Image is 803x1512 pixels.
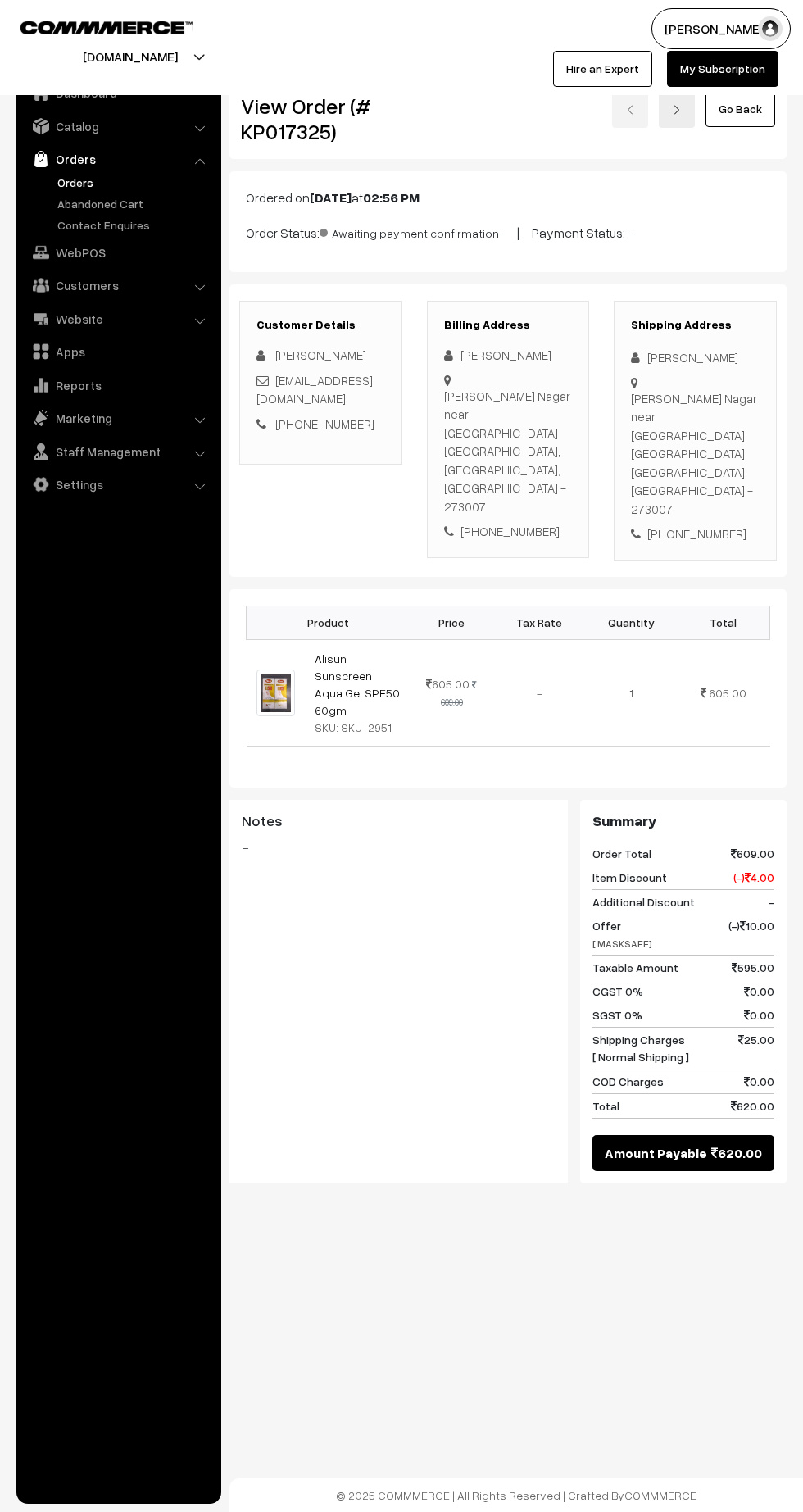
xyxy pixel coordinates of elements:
[20,337,215,366] a: Apps
[493,639,585,746] td: -
[553,51,652,87] a: Hire an Expert
[242,812,556,830] h3: Notes
[592,1031,689,1065] span: Shipping Charges [ Normal Shipping ]
[20,21,193,34] img: COMMMERCE
[256,318,385,332] h3: Customer Details
[738,1031,774,1065] span: 25.00
[629,686,633,700] span: 1
[411,606,493,639] th: Price
[592,983,643,1000] span: CGST 0%
[444,318,573,332] h3: Billing Address
[20,403,215,433] a: Marketing
[20,144,215,174] a: Orders
[732,959,774,976] span: 595.00
[444,522,573,541] div: [PHONE_NUMBER]
[744,1006,774,1024] span: 0.00
[20,270,215,300] a: Customers
[229,1478,803,1512] footer: © 2025 COMMMERCE | All Rights Reserved | Crafted By
[444,346,573,365] div: [PERSON_NAME]
[728,917,774,951] span: (-) 10.00
[53,216,215,234] a: Contact Enquires
[672,105,682,115] img: right-arrow.png
[768,893,774,910] span: -
[246,188,770,207] p: Ordered on at
[592,917,652,951] span: Offer
[705,91,775,127] a: Go Back
[53,174,215,191] a: Orders
[53,195,215,212] a: Abandoned Cart
[631,348,760,367] div: [PERSON_NAME]
[744,1073,774,1090] span: 0.00
[363,189,420,206] b: 02:56 PM
[275,416,374,431] a: [PHONE_NUMBER]
[320,220,499,242] span: Awaiting payment confirmation
[246,220,770,243] p: Order Status: - | Payment Status: -
[242,838,556,857] blockquote: -
[25,36,235,77] button: [DOMAIN_NAME]
[315,719,401,736] div: SKU: SKU-2951
[758,16,783,41] img: user
[585,606,677,639] th: Quantity
[677,606,769,639] th: Total
[744,983,774,1000] span: 0.00
[592,845,651,862] span: Order Total
[315,652,400,717] a: Alisun Sunscreen Aqua Gel SPF50 60gm
[493,606,585,639] th: Tax Rate
[256,373,373,406] a: [EMAIL_ADDRESS][DOMAIN_NAME]
[709,686,746,700] span: 605.00
[20,437,215,466] a: Staff Management
[624,1488,696,1502] a: COMMMERCE
[256,670,295,716] img: IMG_20240406_204040_kMbJQEMs2R.jpeg
[241,93,402,144] h2: View Order (# KP017325)
[310,189,352,206] b: [DATE]
[592,959,678,976] span: Taxable Amount
[711,1143,762,1163] span: 620.00
[275,347,366,362] span: [PERSON_NAME]
[20,304,215,334] a: Website
[426,677,470,691] span: 605.00
[20,370,215,400] a: Reports
[651,8,791,49] button: [PERSON_NAME]
[592,1097,619,1115] span: Total
[20,470,215,499] a: Settings
[631,318,760,332] h3: Shipping Address
[20,111,215,141] a: Catalog
[592,812,774,830] h3: Summary
[592,869,667,886] span: Item Discount
[20,238,215,267] a: WebPOS
[592,1073,664,1090] span: COD Charges
[592,893,695,910] span: Additional Discount
[731,1097,774,1115] span: 620.00
[733,869,774,886] span: (-) 4.00
[631,524,760,543] div: [PHONE_NUMBER]
[592,938,652,950] span: [ MASKSAFE]
[667,51,778,87] a: My Subscription
[731,845,774,862] span: 609.00
[631,389,760,519] div: [PERSON_NAME] Nagar near [GEOGRAPHIC_DATA] [GEOGRAPHIC_DATA], [GEOGRAPHIC_DATA], [GEOGRAPHIC_DATA...
[592,1006,642,1024] span: SGST 0%
[444,387,573,516] div: [PERSON_NAME] Nagar near [GEOGRAPHIC_DATA] [GEOGRAPHIC_DATA], [GEOGRAPHIC_DATA], [GEOGRAPHIC_DATA...
[605,1143,707,1163] span: Amount Payable
[20,16,164,36] a: COMMMERCE
[247,606,411,639] th: Product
